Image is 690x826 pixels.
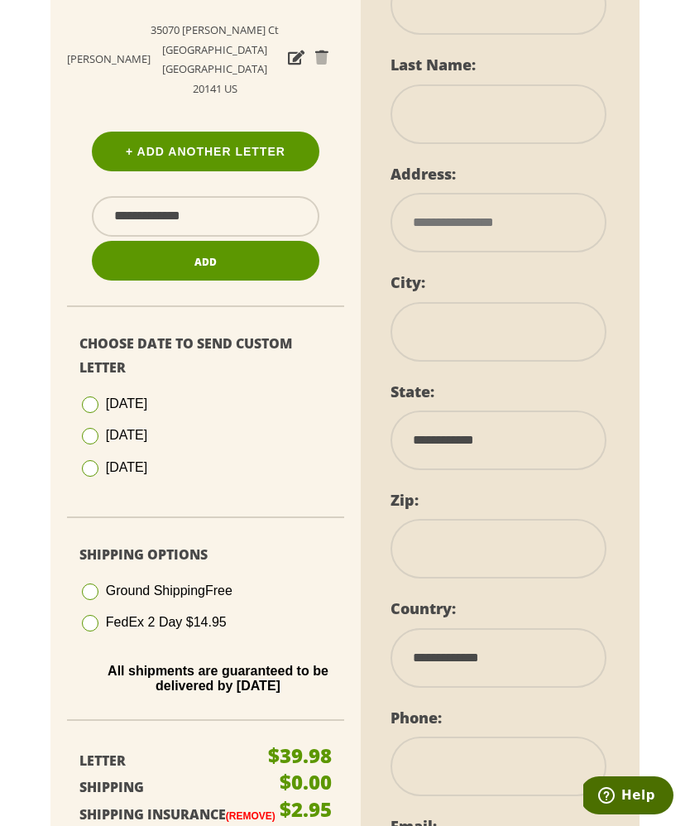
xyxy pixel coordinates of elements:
a: (Remove) [226,810,276,822]
a: + Add Another Letter [92,132,319,171]
p: $0.00 [280,772,332,792]
p: $39.98 [268,746,332,766]
p: $2.95 [280,800,332,819]
p: Choose Date To Send Custom Letter [79,332,332,380]
label: Country: [391,598,456,618]
p: All shipments are guaranteed to be delivered by [DATE] [92,664,344,694]
label: City: [391,272,425,292]
p: Shipping [79,776,285,800]
button: Add [92,241,319,281]
td: [PERSON_NAME] [67,12,151,107]
span: [DATE] [106,460,147,474]
label: Address: [391,164,456,184]
iframe: Opens a widget where you can find more information [583,776,673,818]
label: Phone: [391,708,442,728]
label: State: [391,382,434,401]
span: [DATE] [106,396,147,411]
span: Free [205,583,232,598]
label: Last Name: [391,55,476,74]
p: Letter [79,749,285,773]
td: 35070 [PERSON_NAME] Ct [GEOGRAPHIC_DATA] [GEOGRAPHIC_DATA] 20141 US [151,12,280,107]
label: Zip: [391,490,419,510]
span: FedEx 2 Day $14.95 [106,615,227,629]
span: [DATE] [106,428,147,442]
span: Add [194,255,217,269]
span: Ground Shipping [106,583,232,598]
p: Shipping Options [79,543,332,567]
